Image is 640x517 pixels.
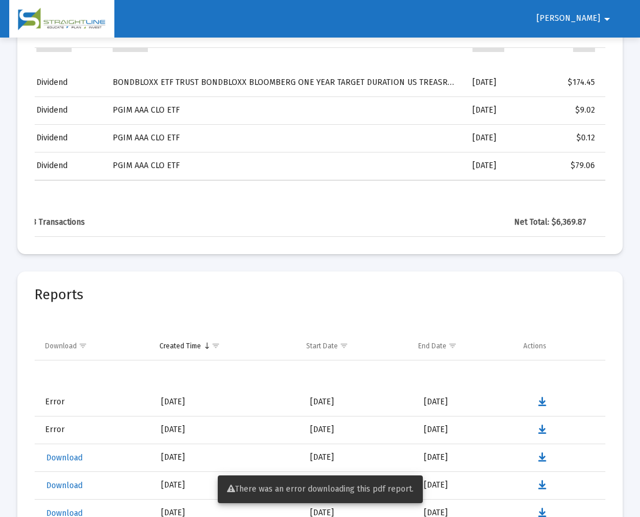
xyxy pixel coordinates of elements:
td: [DATE] [416,471,523,499]
span: Show filter options for column 'End Date' [448,341,457,350]
div: [DATE] [161,396,294,408]
td: Column End Date [410,333,515,360]
td: [DATE] [416,416,523,444]
td: PGIM AAA CLO ETF [105,124,464,152]
div: $0.12 [520,132,595,144]
span: Show filter options for column 'Start Date' [340,341,348,350]
span: Download [46,453,83,463]
div: 63 Transactions [28,217,88,228]
div: [DATE] [161,452,294,463]
mat-card-title: Reports [35,289,83,300]
span: [PERSON_NAME] [537,14,600,24]
td: Dividend [26,69,105,96]
span: Download [46,481,83,490]
td: [DATE] [302,416,416,444]
span: Error [45,397,65,407]
div: Created Time [159,341,201,351]
td: [DATE] [464,69,512,96]
div: [DATE] [161,424,294,436]
div: End Date [418,341,446,351]
td: [DATE] [464,152,512,180]
td: Column Start Date [298,333,410,360]
td: Column Download [35,333,151,360]
td: PGIM AAA CLO ETF [105,96,464,124]
div: $174.45 [520,77,595,88]
div: $79.06 [520,160,595,172]
td: [DATE] [464,96,512,124]
div: Net Total: $6,369.87 [512,217,586,228]
button: [PERSON_NAME] [523,7,628,30]
td: [DATE] [416,444,523,471]
td: Column Created Time [151,333,299,360]
td: Dividend [26,152,105,180]
span: Show filter options for column 'Created Time' [211,341,220,350]
mat-icon: arrow_drop_down [600,8,614,31]
div: Download [45,341,77,351]
td: Column Actions [515,333,597,360]
td: Dividend [26,124,105,152]
span: Show filter options for column 'Download' [79,341,87,350]
img: Dashboard [18,8,106,31]
td: PGIM AAA CLO ETF [105,152,464,180]
td: [DATE] [464,124,512,152]
div: Actions [523,341,546,351]
div: [DATE] [161,479,294,491]
div: Start Date [306,341,338,351]
td: [DATE] [302,388,416,416]
td: [DATE] [416,388,523,416]
span: There was an error downloading this pdf report. [227,484,414,494]
td: [DATE] [302,444,416,471]
td: Dividend [26,96,105,124]
div: $9.02 [520,105,595,116]
td: BONDBLOXX ETF TRUST BONDBLOXX BLOOMBERG ONE YEAR TARGET DURATION US TREASRY ETF [105,69,464,96]
span: Error [45,425,65,434]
